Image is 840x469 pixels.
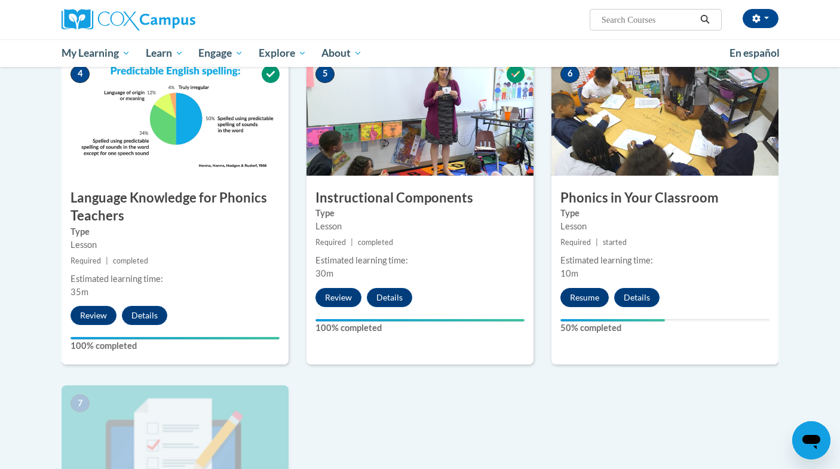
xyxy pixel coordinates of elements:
span: started [603,238,627,247]
div: Your progress [315,319,525,321]
button: Search [696,13,714,27]
button: Details [614,288,660,307]
label: 100% completed [70,339,280,352]
button: Resume [560,288,609,307]
button: Details [122,306,167,325]
div: Your progress [560,319,665,321]
img: Course Image [551,56,778,176]
div: Lesson [70,238,280,252]
span: 4 [70,65,90,83]
a: Explore [251,39,314,67]
a: Cox Campus [62,9,289,30]
img: Cox Campus [62,9,195,30]
iframe: Button to launch messaging window, conversation in progress [792,421,830,459]
span: Explore [259,46,306,60]
span: Required [70,256,101,265]
div: Estimated learning time: [560,254,770,267]
div: Lesson [315,220,525,233]
span: 7 [70,394,90,412]
button: Account Settings [743,9,778,28]
a: Engage [191,39,251,67]
a: Learn [138,39,191,67]
img: Course Image [62,56,289,176]
label: 50% completed [560,321,770,335]
h3: Instructional Components [306,189,534,207]
span: Required [315,238,346,247]
a: My Learning [54,39,138,67]
span: About [321,46,362,60]
span: Learn [146,46,183,60]
img: Course Image [306,56,534,176]
span: Engage [198,46,243,60]
div: Estimated learning time: [315,254,525,267]
label: Type [70,225,280,238]
div: Lesson [560,220,770,233]
span: En español [729,47,780,59]
div: Main menu [44,39,796,67]
div: Your progress [70,337,280,339]
input: Search Courses [600,13,696,27]
span: 35m [70,287,88,297]
span: 10m [560,268,578,278]
span: | [596,238,598,247]
button: Review [315,288,361,307]
a: About [314,39,370,67]
span: 30m [315,268,333,278]
h3: Phonics in Your Classroom [551,189,778,207]
span: My Learning [62,46,130,60]
a: En español [722,41,787,66]
span: 6 [560,65,580,83]
span: completed [113,256,148,265]
span: completed [358,238,393,247]
span: | [351,238,353,247]
span: Required [560,238,591,247]
span: 5 [315,65,335,83]
span: | [106,256,108,265]
label: 100% completed [315,321,525,335]
div: Estimated learning time: [70,272,280,286]
label: Type [560,207,770,220]
button: Review [70,306,117,325]
label: Type [315,207,525,220]
button: Details [367,288,412,307]
h3: Language Knowledge for Phonics Teachers [62,189,289,226]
